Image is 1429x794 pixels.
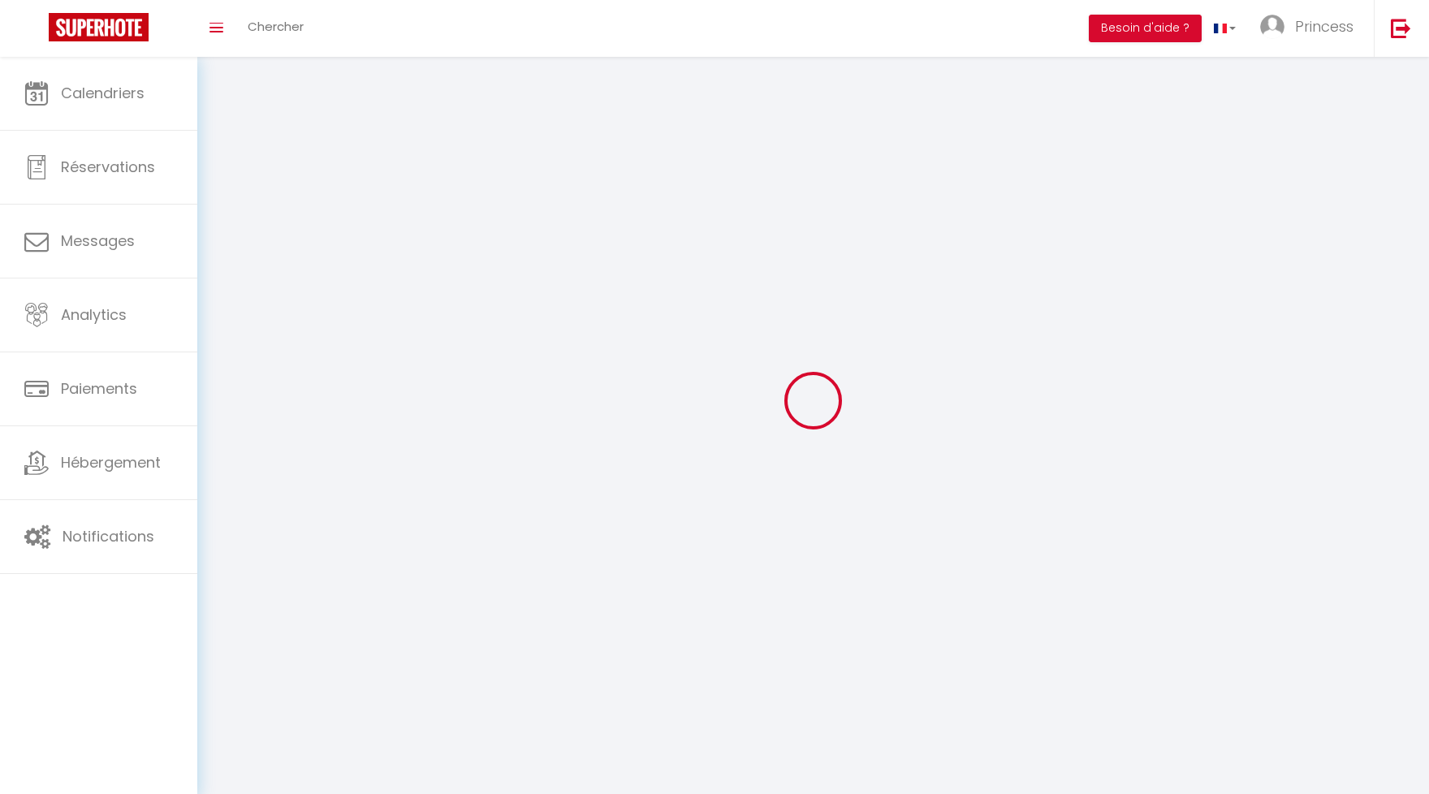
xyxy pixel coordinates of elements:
[49,13,149,41] img: Super Booking
[61,83,145,103] span: Calendriers
[1260,15,1284,39] img: ...
[61,304,127,325] span: Analytics
[63,526,154,546] span: Notifications
[61,378,137,399] span: Paiements
[1391,18,1411,38] img: logout
[61,157,155,177] span: Réservations
[1295,16,1353,37] span: Princess
[1089,15,1202,42] button: Besoin d'aide ?
[248,18,304,35] span: Chercher
[61,231,135,251] span: Messages
[61,452,161,473] span: Hébergement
